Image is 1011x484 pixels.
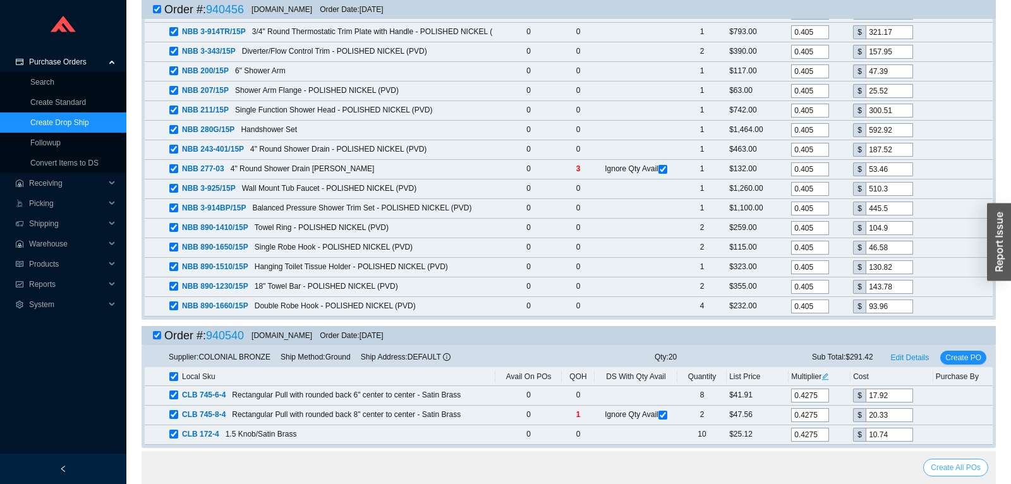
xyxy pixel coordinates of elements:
span: Local Sku [182,370,215,383]
span: Create PO [945,351,981,364]
td: $132.00 [727,160,789,179]
div: $ [853,260,866,274]
span: setting [15,301,24,308]
div: Multiplier [791,370,848,383]
span: 0 [576,47,581,56]
div: $ [853,123,866,137]
span: Edit Details [891,351,929,364]
span: NBB 3-343/15P [182,47,236,56]
a: 940456 [206,3,244,16]
span: Warehouse [29,234,105,254]
span: 0 [526,223,531,232]
span: Wall Mount Tub Faucet - POLISHED NICKEL (PVD) [242,184,417,193]
th: Avail On POs [495,368,562,386]
div: $ [853,45,866,59]
span: 0 [576,27,581,36]
td: $1,100.00 [727,199,789,219]
div: $ [853,202,866,215]
span: 0 [576,184,581,193]
span: 0 [526,145,531,154]
span: CLB 745-8-4 [182,410,226,419]
span: Balanced Pressure Shower Trim Set - POLISHED NICKEL (PVD) [252,203,471,212]
span: 0 [576,145,581,154]
span: 0 [526,262,531,271]
span: Ignore Qty Avail [605,410,667,419]
button: Edit Details [886,351,935,365]
span: 0 [576,203,581,212]
th: DS With Qty Avail [595,368,677,386]
span: Double Robe Hook - POLISHED NICKEL (PVD) [255,301,416,310]
div: $ [853,143,866,157]
span: Shower Arm Flange - POLISHED NICKEL (PVD) [235,86,399,95]
th: Purchase By [933,368,993,386]
div: $ [853,428,866,442]
span: Picking [29,193,105,214]
span: 0 [576,301,581,310]
span: Sub Total: $291.42 [812,351,873,365]
td: $115.00 [727,238,789,258]
span: 0 [526,203,531,212]
span: Ignore Qty Avail [605,164,667,173]
span: 0 [526,86,531,95]
div: $ [853,221,866,235]
div: $ [853,182,866,196]
span: CLB 172-4 [182,430,219,439]
div: $ [853,104,866,118]
div: $ [853,241,866,255]
span: NBB 3-914TR/15P [182,27,246,36]
span: NBB 3-925/15P [182,184,236,193]
a: Create Drop Ship [30,118,89,127]
span: left [59,465,67,473]
span: 0 [526,243,531,251]
span: 0 [526,125,531,134]
td: $463.00 [727,140,789,160]
td: 1 [677,23,727,42]
div: Order Date: [DATE] [320,3,383,16]
td: 1 [677,199,727,219]
span: 4" Round Shower Drain [PERSON_NAME] [231,164,375,173]
td: 2 [677,238,727,258]
span: 0 [526,184,531,193]
span: 4" Round Shower Drain - POLISHED NICKEL (PVD) [250,145,427,154]
span: 0 [526,301,531,310]
span: 0 [526,27,531,36]
span: Rectangular Pull with rounded back 8" center to center - Satin Brass [232,410,461,419]
span: 0 [576,390,581,399]
span: 0 [526,390,531,399]
td: $63.00 [727,82,789,101]
span: 1.5 Knob/Satin Brass [226,430,297,439]
td: 10 [677,425,727,445]
span: 1 [576,410,581,419]
a: Search [30,78,54,87]
span: read [15,260,24,268]
span: NBB 890-1230/15P [182,282,248,291]
div: [DOMAIN_NAME] [251,3,312,16]
div: $ [853,389,866,402]
span: NBB 3-914BP/15P [182,203,246,212]
button: Create PO [940,351,986,365]
td: $1,260.00 [727,179,789,199]
td: 2 [677,42,727,62]
div: [DOMAIN_NAME] [251,329,312,342]
div: $ [853,408,866,422]
span: 0 [576,125,581,134]
span: 0 [576,66,581,75]
div: $ [853,162,866,176]
span: NBB 211/15P [182,106,229,114]
td: 1 [677,62,727,82]
td: 1 [677,179,727,199]
td: 2 [677,277,727,297]
span: 0 [576,223,581,232]
span: Reports [29,274,105,294]
span: 3 [576,164,581,173]
span: CLB 745-6-4 [182,390,226,399]
span: 18" Towel Bar - POLISHED NICKEL (PVD) [255,282,398,291]
td: $390.00 [727,42,789,62]
span: Receiving [29,173,105,193]
span: Purchase Orders [29,52,105,72]
th: Cost [851,368,933,386]
div: $ [853,280,866,294]
td: $232.00 [727,297,789,317]
span: Create All POs [931,461,981,474]
span: 0 [576,430,581,439]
